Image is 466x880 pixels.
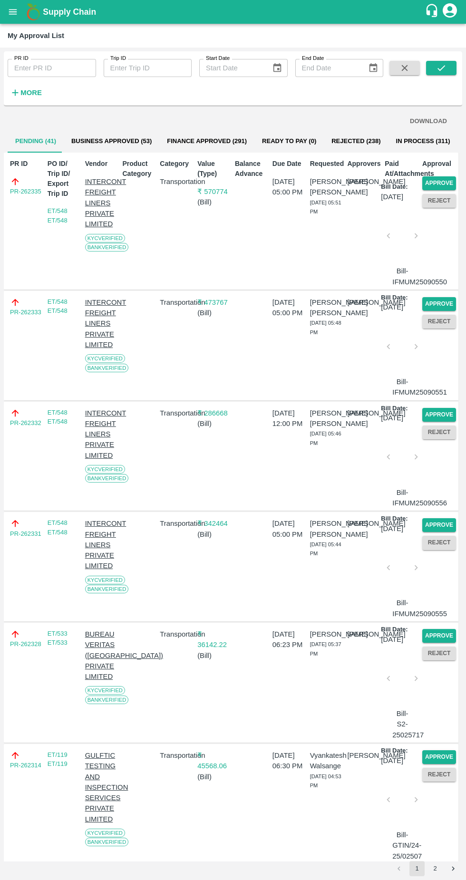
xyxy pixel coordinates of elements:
[10,639,41,649] a: PR-262328
[160,408,194,418] p: Transportation
[43,7,96,17] b: Supply Chain
[197,650,231,661] p: ( Bill )
[272,297,306,319] p: [DATE] 05:00 PM
[48,207,68,224] a: ET/548 ET/548
[310,159,344,169] p: Requested
[48,751,68,768] a: ET/119 ET/119
[347,159,381,169] p: Approvers
[197,197,231,207] p: ( Bill )
[409,861,425,876] button: page 1
[197,418,231,429] p: ( Bill )
[392,377,412,398] p: Bill-IFMUM25090551
[197,308,231,318] p: ( Bill )
[85,474,129,483] span: Bank Verified
[381,746,408,755] p: Bill Date:
[422,647,456,660] button: Reject
[85,234,125,242] span: KYC Verified
[14,55,29,62] label: PR ID
[85,354,125,363] span: KYC Verified
[197,750,231,772] p: ₹ 45568.06
[392,830,412,861] p: Bill-GTIN/24-25/02507
[254,130,324,153] button: Ready To Pay (0)
[392,598,412,619] p: Bill-IFMUM25090555
[197,529,231,540] p: ( Bill )
[10,308,41,317] a: PR-262333
[197,186,231,197] p: ₹ 570774
[197,518,231,529] p: ₹ 342464
[347,297,381,308] p: [PERSON_NAME]
[422,768,456,782] button: Reject
[422,408,456,422] button: Approve
[381,302,403,312] p: [DATE]
[48,519,68,536] a: ET/548 ET/548
[272,176,306,198] p: [DATE] 05:00 PM
[310,176,344,198] p: [PERSON_NAME] [PERSON_NAME]
[85,686,125,695] span: KYC Verified
[24,2,43,21] img: logo
[347,176,381,187] p: [PERSON_NAME]
[10,187,41,196] a: PR-262335
[446,861,461,876] button: Go to next page
[310,750,344,772] p: Vyankatesh Walsange
[160,750,194,761] p: Transportation
[85,696,129,704] span: Bank Verified
[295,59,360,77] input: End Date
[110,55,126,62] label: Trip ID
[197,629,231,650] p: ₹ 36142.22
[310,408,344,429] p: [PERSON_NAME] [PERSON_NAME]
[392,266,412,287] p: Bill-IFMUM25090550
[8,29,64,42] div: My Approval List
[85,408,119,461] p: INTERCONT FREIGHT LINERS PRIVATE LIMITED
[85,576,125,584] span: KYC Verified
[10,418,41,428] a: PR-262332
[422,629,456,643] button: Approve
[422,159,456,169] p: Approval
[310,320,341,335] span: [DATE] 05:48 PM
[268,59,286,77] button: Choose date
[85,297,119,350] p: INTERCONT FREIGHT LINERS PRIVATE LIMITED
[85,838,129,846] span: Bank Verified
[20,89,42,97] strong: More
[160,518,194,529] p: Transportation
[197,408,231,418] p: ₹ 286668
[422,194,456,208] button: Reject
[381,413,403,423] p: [DATE]
[310,774,341,789] span: [DATE] 04:53 PM
[2,1,24,23] button: open drawer
[43,5,425,19] a: Supply Chain
[272,518,306,540] p: [DATE] 05:00 PM
[8,130,64,153] button: Pending (41)
[85,829,125,837] span: KYC Verified
[272,750,306,772] p: [DATE] 06:30 PM
[381,523,403,534] p: [DATE]
[235,159,269,179] p: Balance Advance
[48,159,81,199] p: PO ID/ Trip ID/ Export Trip ID
[422,750,456,764] button: Approve
[64,130,159,153] button: Business Approved (53)
[272,408,306,429] p: [DATE] 12:00 PM
[347,629,381,639] p: [PERSON_NAME]
[160,159,194,169] p: Category
[197,159,231,179] p: Value (Type)
[122,159,156,179] p: Product Category
[381,293,408,302] p: Bill Date:
[427,861,443,876] button: Go to page 2
[381,183,408,192] p: Bill Date:
[160,297,194,308] p: Transportation
[10,761,41,770] a: PR-262314
[422,425,456,439] button: Reject
[381,634,403,645] p: [DATE]
[85,364,129,372] span: Bank Verified
[364,59,382,77] button: Choose date
[10,529,41,539] a: PR-262331
[310,297,344,319] p: [PERSON_NAME] [PERSON_NAME]
[85,585,129,593] span: Bank Verified
[381,625,408,634] p: Bill Date:
[8,85,44,101] button: More
[310,431,341,446] span: [DATE] 05:46 PM
[310,641,341,657] span: [DATE] 05:37 PM
[406,113,451,130] button: DOWNLOAD
[8,59,96,77] input: Enter PR ID
[85,176,119,229] p: INTERCONT FREIGHT LINERS PRIVATE LIMITED
[48,630,68,647] a: ET/533 ET/533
